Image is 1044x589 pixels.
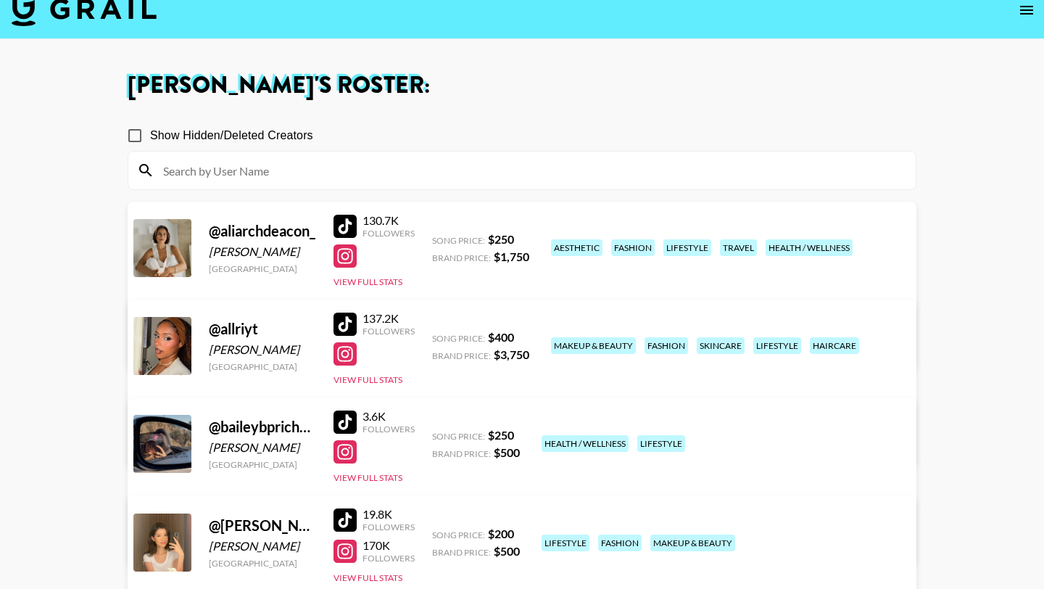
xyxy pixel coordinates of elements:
[362,213,415,228] div: 130.7K
[488,232,514,246] strong: $ 250
[432,547,491,558] span: Brand Price:
[542,435,629,452] div: health / wellness
[362,311,415,326] div: 137.2K
[209,222,316,240] div: @ aliarchdeacon_
[209,440,316,455] div: [PERSON_NAME]
[209,320,316,338] div: @ allriyt
[432,333,485,344] span: Song Price:
[432,448,491,459] span: Brand Price:
[432,431,485,442] span: Song Price:
[209,558,316,569] div: [GEOGRAPHIC_DATA]
[128,74,916,97] h1: [PERSON_NAME] 's Roster:
[362,507,415,522] div: 19.8K
[542,535,589,551] div: lifestyle
[810,337,859,354] div: haircare
[333,276,402,287] button: View Full Stats
[488,527,514,540] strong: $ 200
[432,530,485,540] span: Song Price:
[494,250,529,263] strong: $ 1,750
[154,159,907,182] input: Search by User Name
[697,337,745,354] div: skincare
[720,239,757,256] div: travel
[650,535,735,551] div: makeup & beauty
[209,539,316,553] div: [PERSON_NAME]
[494,347,529,361] strong: $ 3,750
[209,342,316,357] div: [PERSON_NAME]
[209,459,316,470] div: [GEOGRAPHIC_DATA]
[362,553,415,564] div: Followers
[209,418,316,436] div: @ baileybprichard
[362,326,415,337] div: Followers
[551,337,636,354] div: makeup & beauty
[150,127,313,144] span: Show Hidden/Deleted Creators
[333,374,402,385] button: View Full Stats
[362,228,415,239] div: Followers
[598,535,642,551] div: fashion
[551,239,602,256] div: aesthetic
[432,235,485,246] span: Song Price:
[209,244,316,259] div: [PERSON_NAME]
[753,337,801,354] div: lifestyle
[494,445,520,459] strong: $ 500
[209,516,316,535] div: @ [PERSON_NAME].[PERSON_NAME]
[663,239,711,256] div: lifestyle
[488,428,514,442] strong: $ 250
[362,522,415,532] div: Followers
[637,435,685,452] div: lifestyle
[432,252,491,263] span: Brand Price:
[362,409,415,424] div: 3.6K
[362,424,415,434] div: Followers
[645,337,688,354] div: fashion
[362,538,415,553] div: 170K
[209,263,316,274] div: [GEOGRAPHIC_DATA]
[494,544,520,558] strong: $ 500
[333,572,402,583] button: View Full Stats
[766,239,853,256] div: health / wellness
[432,350,491,361] span: Brand Price:
[209,361,316,372] div: [GEOGRAPHIC_DATA]
[333,472,402,483] button: View Full Stats
[611,239,655,256] div: fashion
[488,330,514,344] strong: $ 400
